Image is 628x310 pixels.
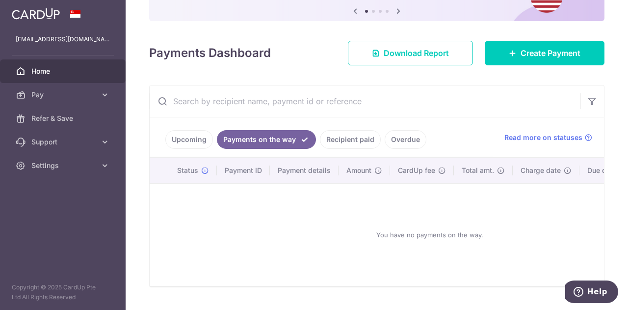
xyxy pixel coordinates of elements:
a: Upcoming [165,130,213,149]
span: Settings [31,161,96,170]
span: Amount [346,166,371,175]
span: Pay [31,90,96,100]
a: Payments on the way [217,130,316,149]
a: Create Payment [485,41,604,65]
span: Total amt. [462,166,494,175]
span: Read more on statuses [504,133,582,142]
th: Payment ID [217,158,270,183]
a: Overdue [385,130,426,149]
span: Home [31,66,96,76]
a: Recipient paid [320,130,381,149]
input: Search by recipient name, payment id or reference [150,85,580,117]
a: Read more on statuses [504,133,592,142]
h4: Payments Dashboard [149,44,271,62]
span: Charge date [521,166,561,175]
span: CardUp fee [398,166,435,175]
span: Download Report [384,47,449,59]
img: CardUp [12,8,60,20]
th: Payment details [270,158,339,183]
span: Due date [587,166,617,175]
span: Status [177,166,198,175]
a: Download Report [348,41,473,65]
span: Support [31,137,96,147]
span: Refer & Save [31,113,96,123]
span: Create Payment [521,47,580,59]
iframe: Opens a widget where you can find more information [565,281,618,305]
p: [EMAIL_ADDRESS][DOMAIN_NAME] [16,34,110,44]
